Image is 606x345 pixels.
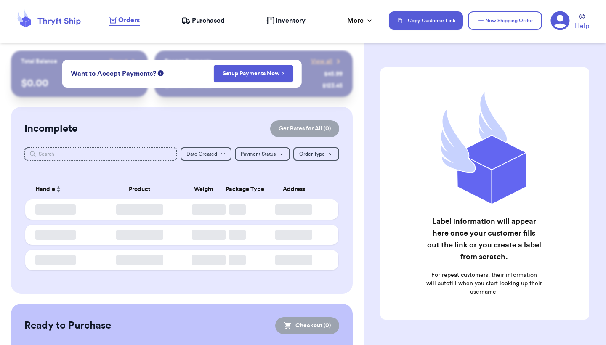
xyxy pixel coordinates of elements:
span: Payout [109,57,128,66]
span: Want to Accept Payments? [71,69,156,79]
h2: Incomplete [24,122,77,135]
span: View all [311,57,332,66]
button: Setup Payments Now [214,65,293,82]
input: Search [24,147,177,161]
span: Handle [35,185,55,194]
div: $ 123.45 [322,82,343,90]
span: Purchased [192,16,225,26]
button: Copy Customer Link [389,11,463,30]
button: New Shipping Order [468,11,542,30]
a: Inventory [266,16,306,26]
th: Package Type [221,179,254,199]
button: Checkout (0) [275,317,339,334]
div: $ 45.99 [324,70,343,78]
span: Orders [118,15,140,25]
button: Date Created [181,147,231,161]
a: Payout [109,57,138,66]
a: Orders [109,15,140,26]
a: View all [311,57,343,66]
th: Address [254,179,338,199]
p: Total Balance [21,57,57,66]
a: Help [575,14,589,31]
button: Sort ascending [55,184,62,194]
span: Payment Status [241,151,276,157]
p: For repeat customers, their information will autofill when you start looking up their username. [426,271,542,296]
a: Purchased [181,16,225,26]
span: Inventory [276,16,306,26]
p: Recent Payments [165,57,211,66]
span: Order Type [299,151,325,157]
h2: Ready to Purchase [24,319,111,332]
a: Setup Payments Now [223,69,284,78]
span: Date Created [186,151,217,157]
div: More [347,16,374,26]
th: Product [93,179,187,199]
button: Payment Status [235,147,290,161]
p: $ 0.00 [21,77,138,90]
th: Weight [187,179,221,199]
button: Get Rates for All (0) [270,120,339,137]
button: Order Type [293,147,339,161]
span: Help [575,21,589,31]
h2: Label information will appear here once your customer fills out the link or you create a label fr... [426,215,542,263]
